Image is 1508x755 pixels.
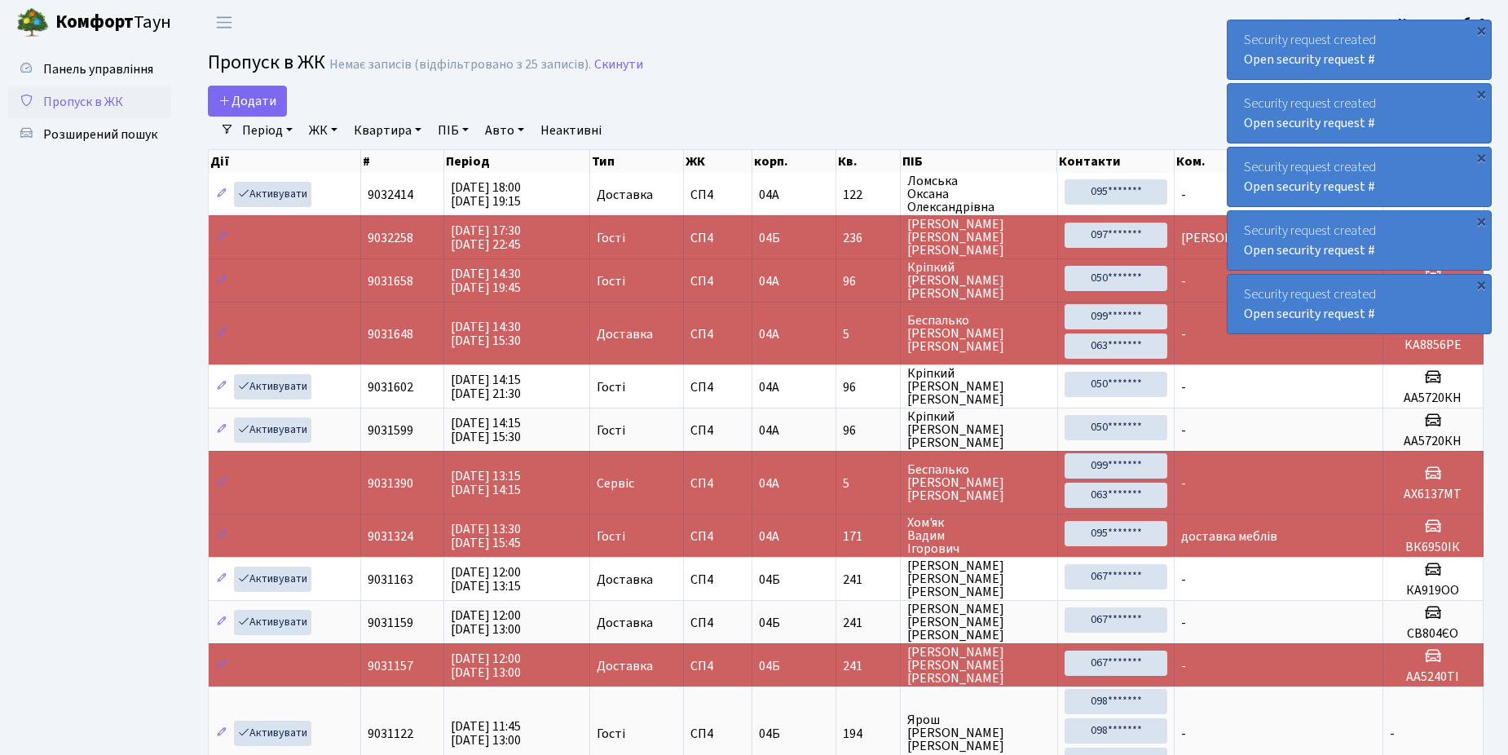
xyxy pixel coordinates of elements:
[690,727,744,740] span: СП4
[690,616,744,629] span: СП4
[907,646,1051,685] span: [PERSON_NAME] [PERSON_NAME] [PERSON_NAME]
[451,520,521,552] span: [DATE] 13:30 [DATE] 15:45
[236,117,299,144] a: Період
[368,422,413,439] span: 9031599
[55,9,134,35] b: Комфорт
[690,275,744,288] span: СП4
[329,57,591,73] div: Немає записів (відфільтровано з 25 записів).
[690,530,744,543] span: СП4
[478,117,531,144] a: Авто
[1181,614,1186,632] span: -
[684,150,752,173] th: ЖК
[1390,669,1476,685] h5: АА5240ТІ
[451,414,521,446] span: [DATE] 14:15 [DATE] 15:30
[597,616,653,629] span: Доставка
[1228,84,1491,143] div: Security request created
[759,325,779,343] span: 04А
[690,660,744,673] span: СП4
[534,117,608,144] a: Неактивні
[843,232,893,245] span: 236
[759,571,780,589] span: 04Б
[1390,487,1476,502] h5: AX6137MT
[843,660,893,673] span: 241
[843,573,893,586] span: 241
[843,328,893,341] span: 5
[759,229,780,247] span: 04Б
[759,657,780,675] span: 04Б
[690,573,744,586] span: СП4
[590,150,684,173] th: Тип
[759,528,779,545] span: 04А
[43,126,157,143] span: Розширений пошук
[218,92,276,110] span: Додати
[208,86,287,117] a: Додати
[368,325,413,343] span: 9031648
[368,571,413,589] span: 9031163
[451,179,521,210] span: [DATE] 18:00 [DATE] 19:15
[204,9,245,36] button: Переключити навігацію
[759,422,779,439] span: 04А
[907,713,1051,753] span: Ярош [PERSON_NAME] [PERSON_NAME]
[451,607,521,638] span: [DATE] 12:00 [DATE] 13:00
[690,232,744,245] span: СП4
[1244,178,1375,196] a: Open security request #
[1181,325,1186,343] span: -
[597,727,625,740] span: Гості
[1181,571,1186,589] span: -
[759,725,780,743] span: 04Б
[843,188,893,201] span: 122
[759,378,779,396] span: 04А
[1181,422,1186,439] span: -
[1398,14,1488,32] b: Консьєрж б. 4.
[234,610,311,635] a: Активувати
[451,222,521,254] span: [DATE] 17:30 [DATE] 22:45
[597,381,625,394] span: Гості
[1390,338,1476,353] h5: KA8856PE
[836,150,901,173] th: Кв.
[451,467,521,499] span: [DATE] 13:15 [DATE] 14:15
[361,150,444,173] th: #
[843,424,893,437] span: 96
[1181,528,1277,545] span: доставка меблів
[1181,378,1186,396] span: -
[1181,186,1186,204] span: -
[597,477,634,490] span: Сервіс
[843,530,893,543] span: 171
[690,328,744,341] span: СП4
[597,275,625,288] span: Гості
[1228,275,1491,333] div: Security request created
[451,563,521,595] span: [DATE] 12:00 [DATE] 13:15
[1181,725,1186,743] span: -
[1473,149,1489,166] div: ×
[690,424,744,437] span: СП4
[1175,150,1383,173] th: Ком.
[759,475,779,492] span: 04А
[1228,20,1491,79] div: Security request created
[451,318,521,350] span: [DATE] 14:30 [DATE] 15:30
[1244,241,1375,259] a: Open security request #
[1390,626,1476,642] h5: СВ804ЄО
[8,53,171,86] a: Панель управління
[690,188,744,201] span: СП4
[843,275,893,288] span: 96
[368,657,413,675] span: 9031157
[368,528,413,545] span: 9031324
[234,374,311,400] a: Активувати
[597,232,625,245] span: Гості
[907,559,1051,598] span: [PERSON_NAME] [PERSON_NAME] [PERSON_NAME]
[368,725,413,743] span: 9031122
[1390,391,1476,406] h5: АА5720КН
[451,650,521,682] span: [DATE] 12:00 [DATE] 13:00
[597,573,653,586] span: Доставка
[444,150,590,173] th: Період
[907,463,1051,502] span: Беспалько [PERSON_NAME] [PERSON_NAME]
[843,477,893,490] span: 5
[907,174,1051,214] span: Ломська Оксана Олександрівна
[1244,305,1375,323] a: Open security request #
[1473,276,1489,293] div: ×
[1228,148,1491,206] div: Security request created
[302,117,344,144] a: ЖК
[690,381,744,394] span: СП4
[234,417,311,443] a: Активувати
[752,150,836,173] th: корп.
